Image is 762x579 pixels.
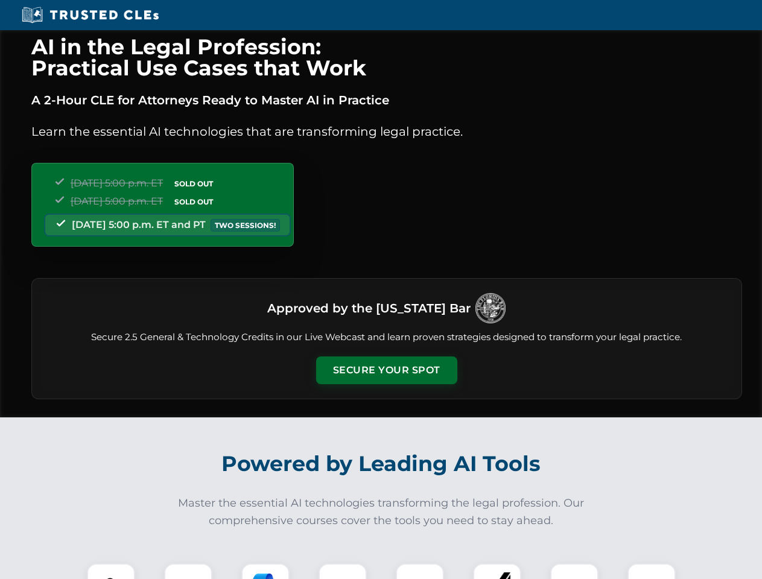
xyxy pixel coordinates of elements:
span: [DATE] 5:00 p.m. ET [71,195,163,207]
p: Master the essential AI technologies transforming the legal profession. Our comprehensive courses... [170,495,592,530]
h3: Approved by the [US_STATE] Bar [267,297,471,319]
button: Secure Your Spot [316,356,457,384]
p: Learn the essential AI technologies that are transforming legal practice. [31,122,742,141]
p: A 2-Hour CLE for Attorneys Ready to Master AI in Practice [31,90,742,110]
h1: AI in the Legal Profession: Practical Use Cases that Work [31,36,742,78]
span: SOLD OUT [170,177,217,190]
p: Secure 2.5 General & Technology Credits in our Live Webcast and learn proven strategies designed ... [46,331,727,344]
h2: Powered by Leading AI Tools [47,443,716,485]
img: Logo [475,293,506,323]
span: [DATE] 5:00 p.m. ET [71,177,163,189]
span: SOLD OUT [170,195,217,208]
img: Trusted CLEs [18,6,162,24]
